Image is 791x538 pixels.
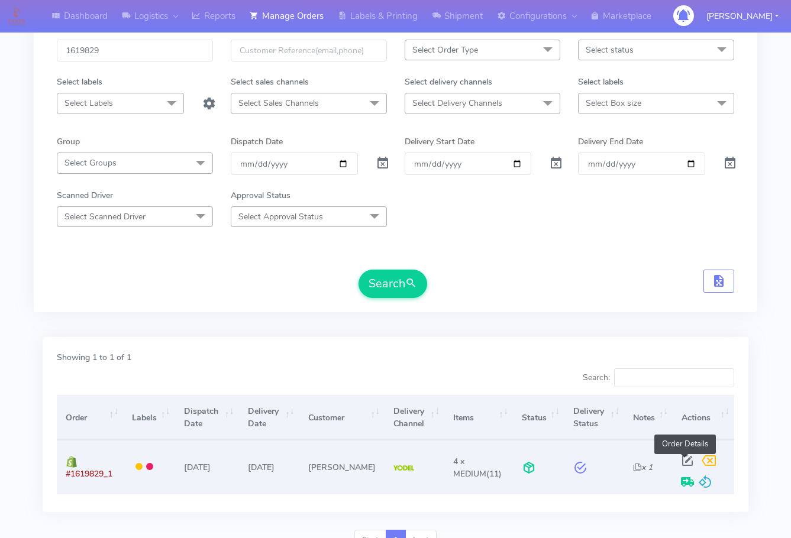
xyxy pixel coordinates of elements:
label: Select labels [578,76,624,88]
span: Select status [586,44,634,56]
label: Search: [583,368,734,387]
span: (11) [453,456,502,479]
label: Scanned Driver [57,189,113,202]
i: x 1 [633,462,653,473]
th: Delivery Date: activate to sort column ascending [238,396,299,440]
span: Select Box size [586,98,641,109]
th: Items: activate to sort column ascending [444,396,513,440]
label: Dispatch Date [231,135,283,148]
span: #1619829_1 [66,468,112,479]
span: Select Labels [64,98,113,109]
button: [PERSON_NAME] [698,4,787,28]
input: Order Id [57,40,213,61]
input: Customer Reference(email,phone) [231,40,387,61]
span: 4 x MEDIUM [453,456,486,479]
th: Status: activate to sort column ascending [513,396,564,440]
label: Approval Status [231,189,290,202]
th: Delivery Status: activate to sort column ascending [564,396,624,440]
input: Search: [614,368,734,387]
th: Delivery Channel: activate to sort column ascending [385,396,444,440]
span: Select Sales Channels [238,98,319,109]
td: [DATE] [175,440,238,494]
label: Select delivery channels [405,76,492,88]
th: Order: activate to sort column ascending [57,396,123,440]
label: Delivery Start Date [405,135,474,148]
label: Delivery End Date [578,135,643,148]
span: Select Order Type [412,44,478,56]
label: Showing 1 to 1 of 1 [57,351,131,364]
th: Notes: activate to sort column ascending [624,396,673,440]
label: Select sales channels [231,76,309,88]
label: Select labels [57,76,102,88]
img: shopify.png [66,456,78,468]
td: [PERSON_NAME] [299,440,385,494]
th: Actions: activate to sort column ascending [673,396,734,440]
span: Select Approval Status [238,211,323,222]
button: Search [359,270,427,298]
span: Select Scanned Driver [64,211,146,222]
td: [DATE] [238,440,299,494]
th: Labels: activate to sort column ascending [123,396,175,440]
span: Select Groups [64,157,117,168]
th: Customer: activate to sort column ascending [299,396,385,440]
th: Dispatch Date: activate to sort column ascending [175,396,238,440]
label: Group [57,135,80,148]
img: Yodel [393,465,414,471]
span: Select Delivery Channels [412,98,502,109]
